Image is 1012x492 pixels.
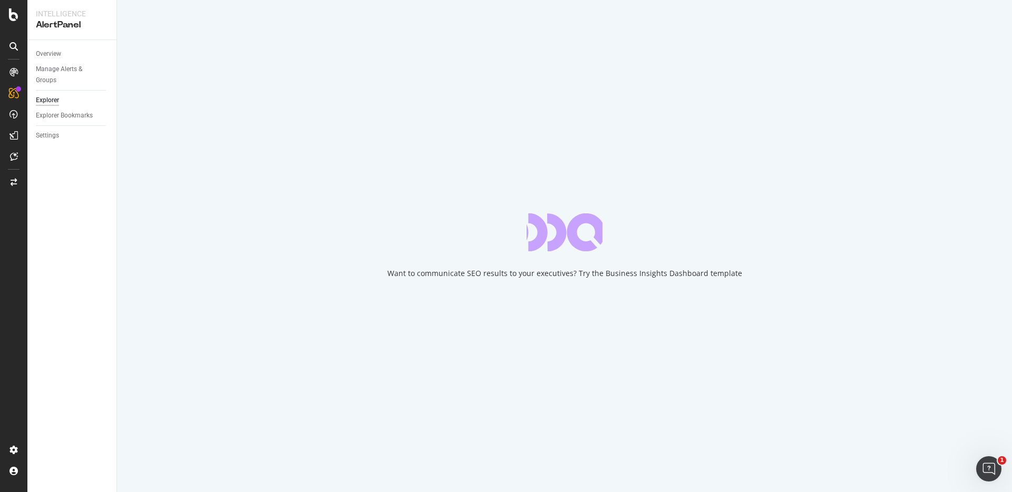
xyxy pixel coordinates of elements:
a: Manage Alerts & Groups [36,64,109,86]
div: AlertPanel [36,19,108,31]
div: Want to communicate SEO results to your executives? Try the Business Insights Dashboard template [387,268,742,279]
div: animation [527,213,602,251]
div: Explorer Bookmarks [36,110,93,121]
iframe: Intercom live chat [976,456,1001,481]
div: Overview [36,48,61,60]
a: Settings [36,130,109,141]
a: Overview [36,48,109,60]
a: Explorer Bookmarks [36,110,109,121]
a: Explorer [36,95,109,106]
span: 1 [998,456,1006,465]
div: Settings [36,130,59,141]
div: Intelligence [36,8,108,19]
div: Manage Alerts & Groups [36,64,99,86]
div: Explorer [36,95,59,106]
